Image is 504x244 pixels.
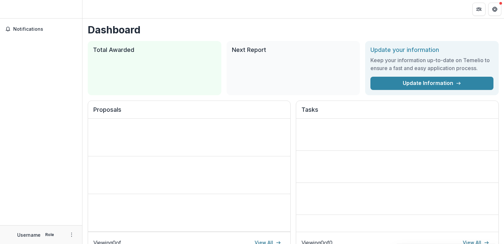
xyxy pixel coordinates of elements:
button: More [68,231,76,239]
h3: Keep your information up-to-date on Temelio to ensure a fast and easy application process. [370,56,493,72]
a: Update Information [370,77,493,90]
button: Get Help [488,3,501,16]
h2: Next Report [232,46,355,54]
h2: Proposals [93,106,285,119]
h2: Tasks [301,106,493,119]
button: Notifications [3,24,79,34]
p: Username [17,231,41,238]
h1: Dashboard [88,24,499,36]
h2: Update your information [370,46,493,54]
h2: Total Awarded [93,46,216,54]
p: Role [43,232,56,238]
button: Partners [472,3,486,16]
span: Notifications [13,26,77,32]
